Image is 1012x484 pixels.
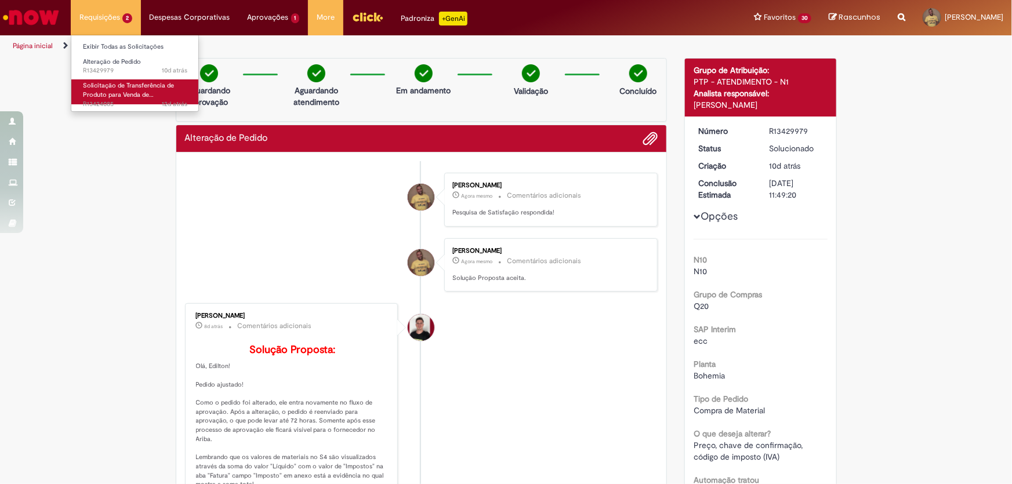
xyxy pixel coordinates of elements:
[249,343,335,356] b: Solução Proposta:
[408,184,434,210] div: Edilton Luiz Carvalho
[181,85,237,108] p: Aguardando Aprovação
[122,13,132,23] span: 2
[690,177,761,201] dt: Conclusão Estimada
[694,88,828,99] div: Analista responsável:
[401,12,467,26] div: Padroniza
[694,336,708,346] span: ecc
[9,35,666,57] ul: Trilhas de página
[694,359,716,369] b: Planta
[694,99,828,111] div: [PERSON_NAME]
[619,85,656,97] p: Concluído
[694,394,748,404] b: Tipo de Pedido
[185,133,268,144] h2: Alteração de Pedido Histórico de tíquete
[694,428,771,439] b: O que deseja alterar?
[317,12,335,23] span: More
[452,208,645,217] p: Pesquisa de Satisfação respondida!
[83,57,141,66] span: Alteração de Pedido
[694,76,828,88] div: PTP - ATENDIMENTO - N1
[408,249,434,276] div: Edilton Luiz Carvalho
[694,266,707,276] span: N10
[248,12,289,23] span: Aprovações
[507,191,581,201] small: Comentários adicionais
[770,161,801,171] time: 19/08/2025 17:10:35
[452,274,645,283] p: Solução Proposta aceita.
[71,41,199,53] a: Exibir Todas as Solicitações
[415,64,433,82] img: check-circle-green.png
[798,13,811,23] span: 30
[83,66,187,75] span: R13429979
[694,289,762,300] b: Grupo de Compras
[1,6,61,29] img: ServiceNow
[770,161,801,171] span: 10d atrás
[461,192,492,199] time: 29/08/2025 16:40:26
[13,41,53,50] a: Página inicial
[71,56,199,77] a: Aberto R13429979 : Alteração de Pedido
[694,405,765,416] span: Compra de Material
[352,8,383,26] img: click_logo_yellow_360x200.png
[452,182,645,189] div: [PERSON_NAME]
[643,131,658,146] button: Adicionar anexos
[694,324,736,334] b: SAP Interim
[83,81,174,99] span: Solicitação de Transferência de Produto para Venda de…
[839,12,880,23] span: Rascunhos
[408,314,434,341] div: Matheus Henrique Drudi
[461,258,492,265] time: 29/08/2025 16:40:18
[83,100,187,109] span: R13424085
[291,13,300,23] span: 1
[770,177,824,201] div: [DATE] 11:49:20
[461,192,492,199] span: Agora mesmo
[461,258,492,265] span: Agora mesmo
[200,64,218,82] img: check-circle-green.png
[162,66,187,75] span: 10d atrás
[770,125,824,137] div: R13429979
[71,79,199,104] a: Aberto R13424085 : Solicitação de Transferência de Produto para Venda de Funcionário
[71,35,199,112] ul: Requisições
[150,12,230,23] span: Despesas Corporativas
[522,64,540,82] img: check-circle-green.png
[439,12,467,26] p: +GenAi
[205,323,223,330] span: 8d atrás
[694,254,707,265] b: N10
[764,12,796,23] span: Favoritos
[507,256,581,266] small: Comentários adicionais
[690,143,761,154] dt: Status
[829,12,880,23] a: Rascunhos
[694,64,828,76] div: Grupo de Atribuição:
[288,85,344,108] p: Aguardando atendimento
[162,100,187,108] span: 12d atrás
[307,64,325,82] img: check-circle-green.png
[945,12,1003,22] span: [PERSON_NAME]
[205,323,223,330] time: 22/08/2025 11:32:34
[770,160,824,172] div: 19/08/2025 17:10:35
[629,64,647,82] img: check-circle-green.png
[694,301,709,311] span: Q20
[690,160,761,172] dt: Criação
[162,100,187,108] time: 18/08/2025 10:48:51
[238,321,312,331] small: Comentários adicionais
[396,85,451,96] p: Em andamento
[452,248,645,254] div: [PERSON_NAME]
[694,440,805,462] span: Preço, chave de confirmação, código de imposto (IVA)
[690,125,761,137] dt: Número
[79,12,120,23] span: Requisições
[514,85,548,97] p: Validação
[196,312,389,319] div: [PERSON_NAME]
[770,143,824,154] div: Solucionado
[694,370,725,381] span: Bohemia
